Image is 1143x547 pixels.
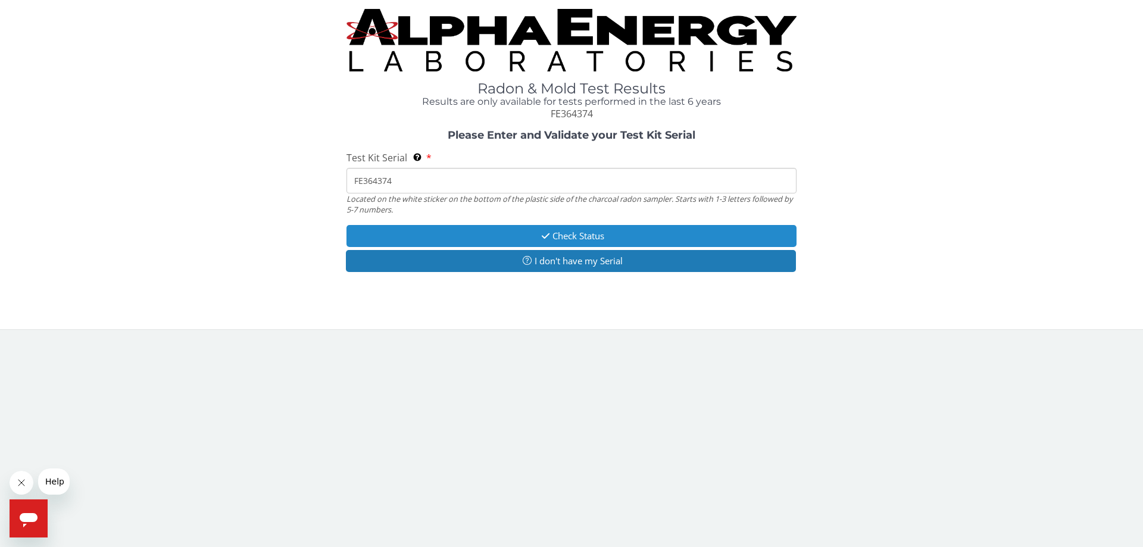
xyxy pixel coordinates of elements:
strong: Please Enter and Validate your Test Kit Serial [448,129,695,142]
button: I don't have my Serial [346,250,796,272]
iframe: Close message [10,471,33,495]
iframe: Message from company [38,468,70,495]
div: Located on the white sticker on the bottom of the plastic side of the charcoal radon sampler. Sta... [346,193,797,215]
h1: Radon & Mold Test Results [346,81,797,96]
iframe: Button to launch messaging window [10,499,48,537]
span: Test Kit Serial [346,151,407,164]
span: FE364374 [551,107,593,120]
button: Check Status [346,225,797,247]
img: TightCrop.jpg [346,9,797,71]
h4: Results are only available for tests performed in the last 6 years [346,96,797,107]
